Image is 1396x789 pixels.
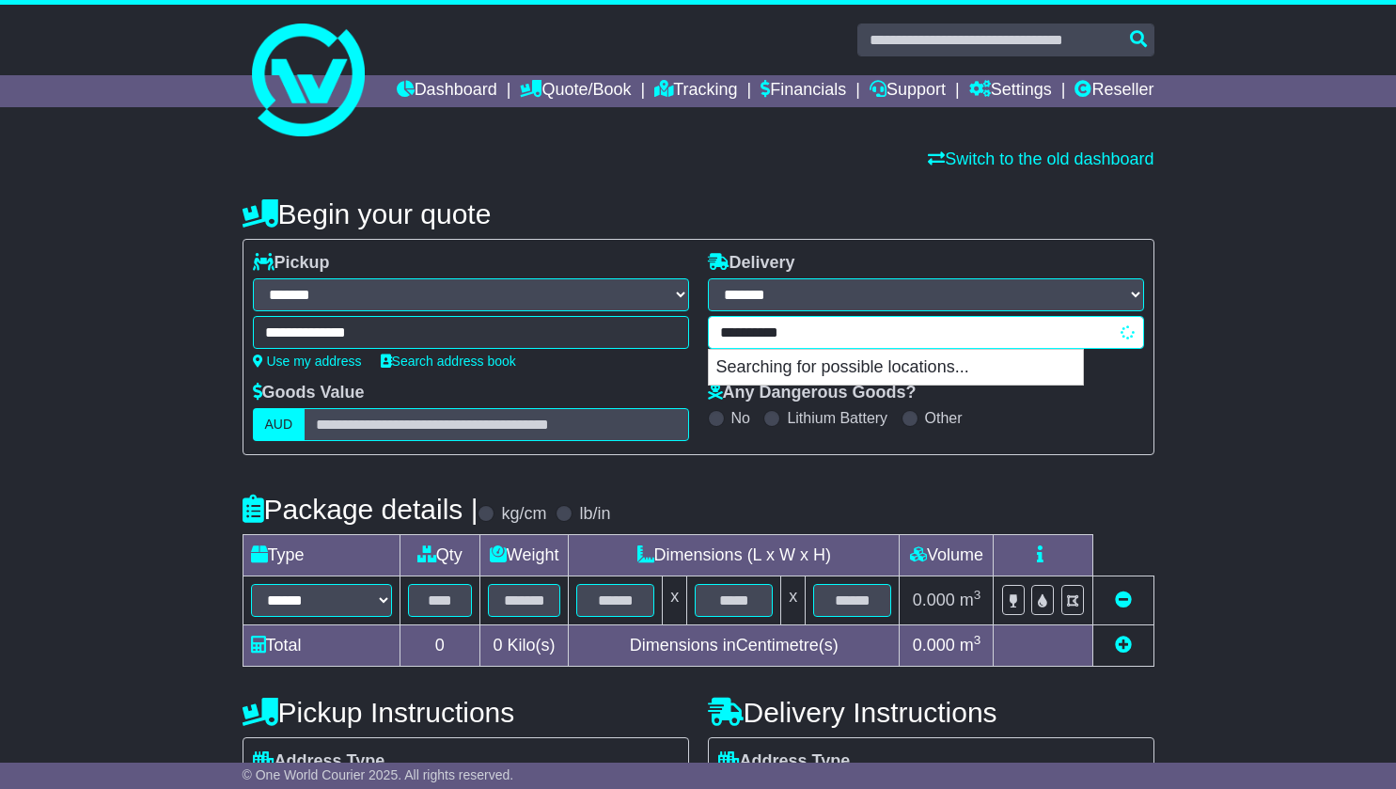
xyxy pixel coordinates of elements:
[579,504,610,525] label: lb/in
[480,535,569,576] td: Weight
[400,535,480,576] td: Qty
[709,350,1083,386] p: Searching for possible locations...
[718,751,851,772] label: Address Type
[253,383,365,403] label: Goods Value
[708,697,1154,728] h4: Delivery Instructions
[925,409,963,427] label: Other
[520,75,631,107] a: Quote/Book
[243,535,400,576] td: Type
[781,576,806,625] td: x
[663,576,687,625] td: x
[253,253,330,274] label: Pickup
[708,253,795,274] label: Delivery
[761,75,846,107] a: Financials
[1074,75,1153,107] a: Reseller
[731,409,750,427] label: No
[397,75,497,107] a: Dashboard
[494,636,503,655] span: 0
[243,625,400,667] td: Total
[960,636,981,655] span: m
[913,591,955,609] span: 0.000
[253,354,362,369] a: Use my address
[1115,591,1132,609] a: Remove this item
[243,697,689,728] h4: Pickup Instructions
[974,633,981,647] sup: 3
[243,494,478,525] h4: Package details |
[913,636,955,655] span: 0.000
[969,75,1052,107] a: Settings
[243,198,1154,229] h4: Begin your quote
[960,591,981,609] span: m
[1115,636,1132,655] a: Add new item
[253,408,306,441] label: AUD
[787,409,887,427] label: Lithium Battery
[243,767,514,782] span: © One World Courier 2025. All rights reserved.
[381,354,516,369] a: Search address book
[654,75,737,107] a: Tracking
[900,535,994,576] td: Volume
[253,751,385,772] label: Address Type
[708,316,1144,349] typeahead: Please provide city
[974,588,981,602] sup: 3
[870,75,946,107] a: Support
[569,535,900,576] td: Dimensions (L x W x H)
[501,504,546,525] label: kg/cm
[928,150,1153,168] a: Switch to the old dashboard
[708,383,917,403] label: Any Dangerous Goods?
[480,625,569,667] td: Kilo(s)
[400,625,480,667] td: 0
[569,625,900,667] td: Dimensions in Centimetre(s)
